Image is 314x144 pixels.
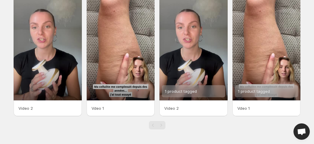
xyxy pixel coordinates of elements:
p: Video 2 [164,105,223,111]
p: Vdeo 1 [91,105,150,111]
div: Open chat [293,123,310,140]
p: Vdeo 1 [237,105,296,111]
span: 1 product tagged [238,89,270,94]
span: 1 product tagged [165,89,197,94]
p: Video 2 [18,105,77,111]
nav: Pagination [149,121,165,129]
